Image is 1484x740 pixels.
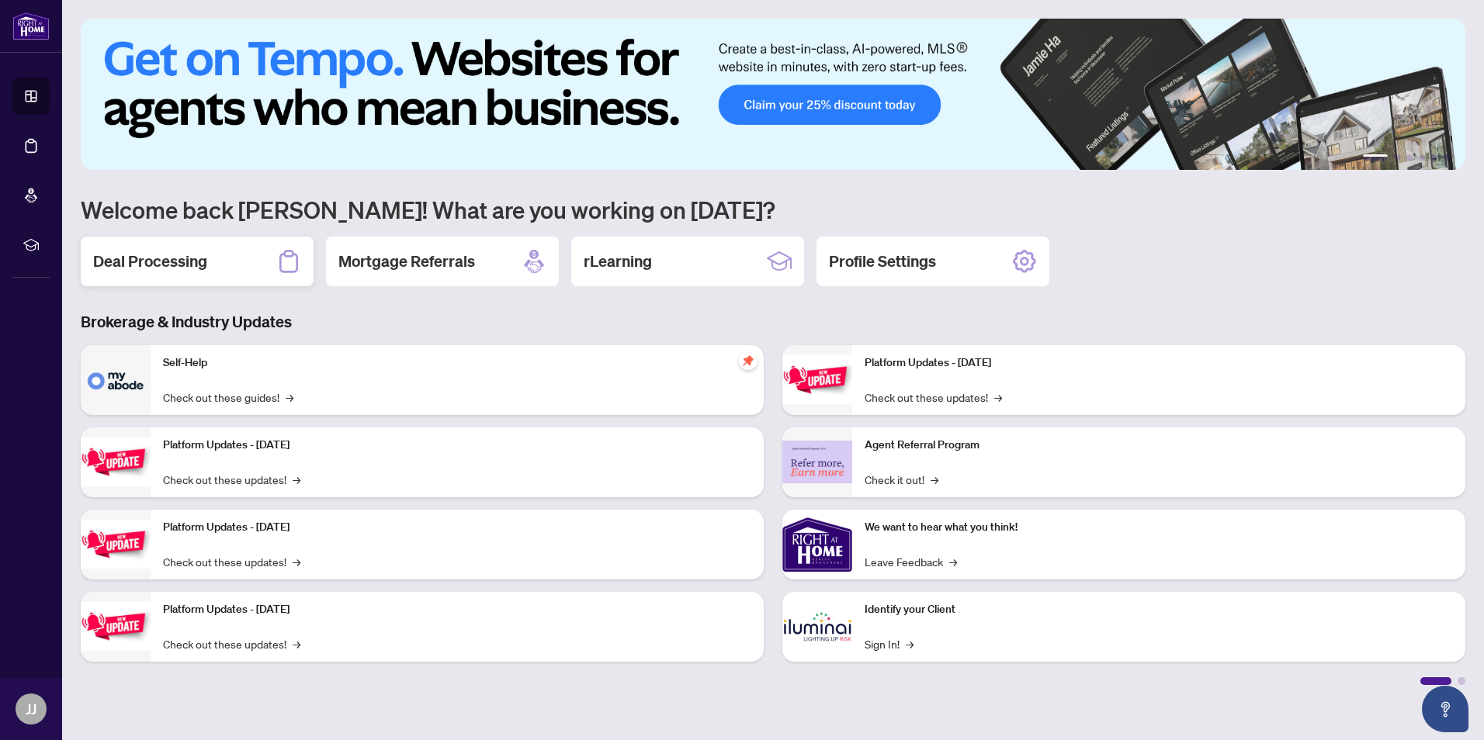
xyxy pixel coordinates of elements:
[163,389,293,406] a: Check out these guides!→
[81,311,1465,333] h3: Brokerage & Industry Updates
[865,553,957,570] a: Leave Feedback→
[293,471,300,488] span: →
[12,12,50,40] img: logo
[81,437,151,486] img: Platform Updates - September 16, 2025
[906,635,914,652] span: →
[163,354,751,372] p: Self-Help
[81,19,1465,170] img: Slide 0
[163,519,751,536] p: Platform Updates - [DATE]
[163,471,300,488] a: Check out these updates!→
[81,345,151,415] img: Self-Help
[163,635,300,652] a: Check out these updates!→
[293,635,300,652] span: →
[865,354,1453,372] p: Platform Updates - [DATE]
[865,437,1453,454] p: Agent Referral Program
[163,553,300,570] a: Check out these updates!→
[1363,154,1388,161] button: 1
[81,520,151,569] img: Platform Updates - July 21, 2025
[163,601,751,618] p: Platform Updates - [DATE]
[1406,154,1413,161] button: 3
[1419,154,1425,161] button: 4
[81,195,1465,224] h1: Welcome back [PERSON_NAME]! What are you working on [DATE]?
[949,553,957,570] span: →
[1431,154,1437,161] button: 5
[163,437,751,454] p: Platform Updates - [DATE]
[93,251,207,272] h2: Deal Processing
[26,698,36,720] span: JJ
[286,389,293,406] span: →
[782,592,852,662] img: Identify your Client
[584,251,652,272] h2: rLearning
[81,602,151,651] img: Platform Updates - July 8, 2025
[931,471,938,488] span: →
[1394,154,1400,161] button: 2
[829,251,936,272] h2: Profile Settings
[293,553,300,570] span: →
[865,519,1453,536] p: We want to hear what you think!
[739,351,758,370] span: pushpin
[1444,154,1450,161] button: 6
[994,389,1002,406] span: →
[865,601,1453,618] p: Identify your Client
[782,510,852,579] img: We want to hear what you think!
[865,471,938,488] a: Check it out!→
[338,251,475,272] h2: Mortgage Referrals
[865,635,914,652] a: Sign In!→
[782,355,852,404] img: Platform Updates - June 23, 2025
[865,389,1002,406] a: Check out these updates!→
[782,441,852,483] img: Agent Referral Program
[1422,686,1468,732] button: Open asap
